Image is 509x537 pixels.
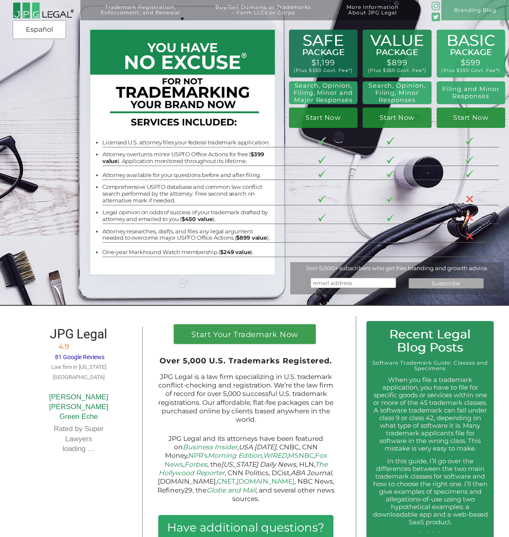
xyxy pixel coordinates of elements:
img: checkmark-border-3.png [318,137,326,144]
span: Over 5,000 U.S. Trademarks Registered. [160,356,333,365]
img: checkmark-border-3.png [387,195,394,202]
a: Buy/Sell Domains or Trademarks– Form LLCs or Corps [200,4,326,25]
img: checkmark-border-3.png [387,170,394,177]
img: checkmark-border-3.png [387,137,394,144]
a: Fox News [165,451,327,468]
img: glyph-logo_May2016-green3-90.png [432,2,440,10]
span: Law firm in [US_STATE][GEOGRAPHIC_DATA] [51,364,106,380]
p: loading … [41,444,117,454]
img: X-30-3.png [466,214,473,221]
div: Rated by Super Lawyers [41,424,117,454]
li: Attorney overturns minor USPTO Office Actions for free ( ). Application monitored throughout its ... [102,151,274,164]
img: X-30-3.png [466,195,473,203]
img: checkmark-border-3.png [387,214,394,221]
li: Legal opinion on odds of success of your trademark drafted by attorney and emailed to you ( ). [102,209,274,222]
input: Subscribe [409,278,484,288]
input: email address [311,278,396,288]
img: checkmark-border-3.png [318,195,326,202]
em: [US_STATE] Daily News [221,460,296,468]
span: Recent Legal Blog Posts [389,327,471,354]
em: Morning Edition [208,451,262,459]
p: JPG Legal and its attorneys have been featured on , , CNBC, CNN Money, , , , , , the , HLN, , CNN... [157,435,335,504]
a: Globe and Mail [206,486,256,494]
span: 4.9 [58,342,69,351]
span: 81 Google Reviews [55,354,105,360]
a: JPG Legal 4.9 81 Google Reviews Law firm in [US_STATE][GEOGRAPHIC_DATA] [50,332,107,381]
p: JPG Legal is a law firm specializing in U.S. trademark conflict-checking and registration. We’re ... [157,373,335,424]
a: Español [15,22,63,37]
div: Join 5,000+ subscribers who get free branding and growth advice. [290,265,504,271]
a: Software Trademark Guide: Classes and Specimens [372,360,488,371]
img: checkmark-border-3.png [466,170,473,177]
img: checkmark-border-3.png [318,170,326,177]
a: Trademark Registration,Enforcement, and Renewal [85,4,195,25]
img: Twitter_Social_Icon_Rounded_Square_Color-mid-green3-90.png [432,13,440,21]
img: checkmark-border-3.png [466,156,473,163]
p: When you file a trademark application, you have to file for specific goods or services within one... [371,376,489,452]
a: Start Now [437,108,505,127]
h2: Filing and Minor Responses [440,86,501,100]
h2: Search, Opinion, Filing, Minor Responses [367,82,427,104]
a: Start Now [363,108,431,127]
img: checkmark-border-3.png [318,156,326,163]
li: Comprehensive USPTO database and common law conflict search performed by the attorney. Free secon... [102,184,274,204]
img: X-30-3.png [466,233,473,240]
b: $450 value [182,216,212,222]
a: WIRED [263,451,287,459]
b: $899 value [236,234,267,241]
h1: Start Your Trademark Now [179,331,311,343]
h2: Search, Opinion, Filing, Minor and Major Responses [292,82,355,104]
img: checkmark-border-3.png [387,156,394,163]
em: USA [DATE] [239,443,276,451]
li: Attorney researches, drafts, and files any legal argument needed to overcome major USPTO Office A... [102,228,274,241]
em: ABA Journal [291,469,332,477]
li: Licensed U.S. attorney files your federal trademark application. [102,139,274,146]
b: $249 value [220,249,250,255]
a: [DOMAIN_NAME] [237,477,294,485]
img: checkmark-border-3.png [318,214,326,221]
li: One-year Markhound Watch membership ( ). [102,249,274,256]
a: Start Now [289,108,358,127]
img: checkmark-border-3.png [466,137,473,144]
a: CNET [217,477,235,485]
li: Attorney available for your questions before and after filing. [102,172,274,179]
a: NPR’sMorning Edition [188,451,262,459]
a: [PERSON_NAME] [PERSON_NAME]Green Eche [49,393,108,421]
a: Business Insider [183,443,237,451]
a: MSNBC [288,451,314,459]
a: More InformationAbout JPG Legal [331,4,414,25]
a: Forbes [184,460,207,468]
b: $399 value [102,151,264,164]
a: Start Your Trademark Now [174,324,316,344]
p: In this guide, I’ll go over the differences between the two main trademark classes for software a... [371,457,489,534]
img: 2016-logo-black-letters-3-r.png [13,2,74,19]
span: JPG Legal [50,327,107,341]
a: The Hollywood Reporter [159,460,327,477]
